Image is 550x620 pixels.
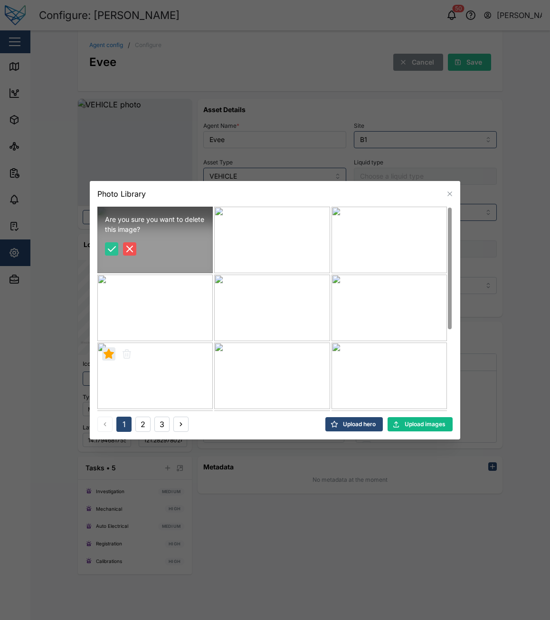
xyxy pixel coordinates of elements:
[116,417,132,432] button: 1
[135,417,151,432] button: 2
[325,417,382,431] button: Upload hero
[105,214,205,235] div: Are you sure you want to delete this image?
[388,417,453,431] button: Upload images
[405,418,446,431] span: Upload images
[343,418,376,431] span: Upload hero
[154,417,170,432] button: 3
[97,190,146,198] h2: Photo Library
